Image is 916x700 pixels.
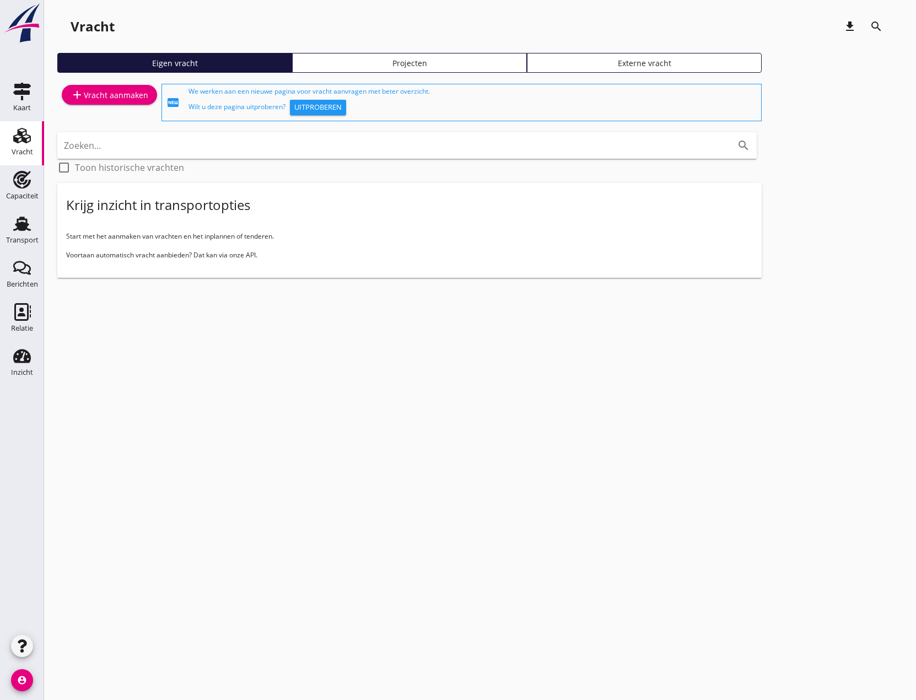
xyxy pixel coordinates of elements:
[2,3,42,44] img: logo-small.a267ee39.svg
[292,53,527,73] a: Projecten
[13,104,31,111] div: Kaart
[12,148,33,155] div: Vracht
[532,57,757,69] div: Externe vracht
[843,20,856,33] i: download
[297,57,522,69] div: Projecten
[62,85,157,105] a: Vracht aanmaken
[66,250,753,260] p: Voortaan automatisch vracht aanbieden? Dat kan via onze API.
[71,18,115,35] div: Vracht
[294,102,342,113] div: Uitproberen
[11,669,33,691] i: account_circle
[7,281,38,288] div: Berichten
[166,96,180,109] i: fiber_new
[75,162,184,173] label: Toon historische vrachten
[62,57,287,69] div: Eigen vracht
[6,236,39,244] div: Transport
[737,139,750,152] i: search
[64,137,719,154] input: Zoeken...
[188,87,757,119] div: We werken aan een nieuwe pagina voor vracht aanvragen met beter overzicht. Wilt u deze pagina uit...
[57,53,292,73] a: Eigen vracht
[71,88,148,101] div: Vracht aanmaken
[6,192,39,200] div: Capaciteit
[870,20,883,33] i: search
[71,88,84,101] i: add
[11,369,33,376] div: Inzicht
[66,196,250,214] div: Krijg inzicht in transportopties
[11,325,33,332] div: Relatie
[290,100,346,115] button: Uitproberen
[66,231,753,241] p: Start met het aanmaken van vrachten en het inplannen of tenderen.
[527,53,762,73] a: Externe vracht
